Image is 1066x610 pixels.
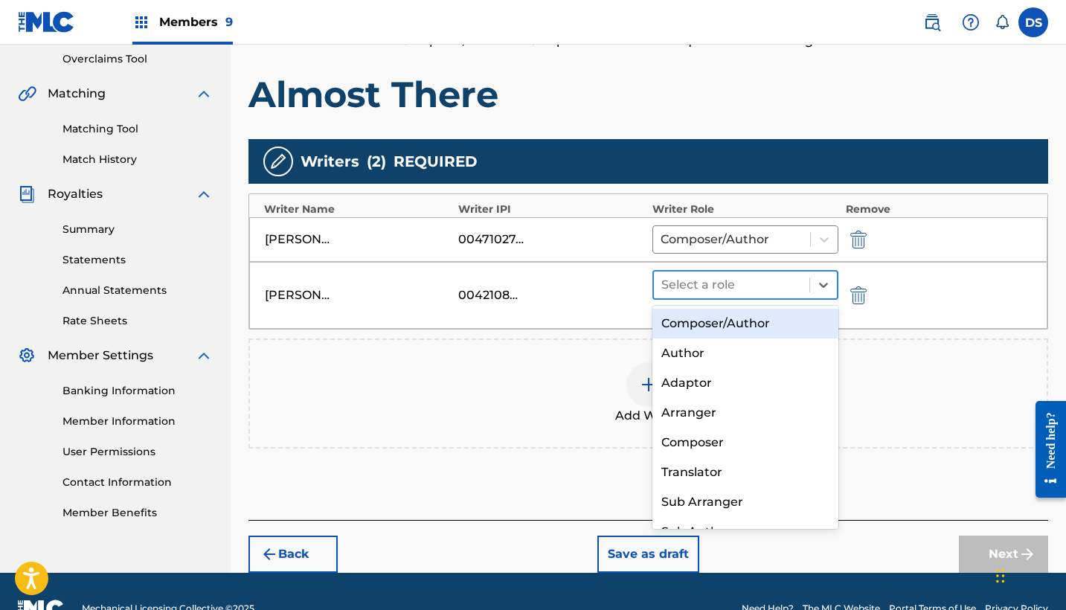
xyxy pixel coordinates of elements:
[652,338,838,368] div: Author
[652,487,838,517] div: Sub Arranger
[652,368,838,398] div: Adaptor
[62,121,213,137] a: Matching Tool
[62,414,213,429] a: Member Information
[132,13,150,31] img: Top Rightsholders
[260,545,278,563] img: 7ee5dd4eb1f8a8e3ef2f.svg
[48,185,103,203] span: Royalties
[62,252,213,268] a: Statements
[652,309,838,338] div: Composer/Author
[652,398,838,428] div: Arranger
[995,15,1009,30] div: Notifications
[62,383,213,399] a: Banking Information
[48,347,153,365] span: Member Settings
[615,407,682,425] span: Add Writer
[996,553,1005,598] div: Drag
[458,202,645,217] div: Writer IPI
[301,150,359,173] span: Writers
[225,15,233,29] span: 9
[48,85,106,103] span: Matching
[62,283,213,298] a: Annual Statements
[367,150,386,173] span: ( 2 )
[18,11,75,33] img: MLC Logo
[652,517,838,547] div: Sub Author
[62,222,213,237] a: Summary
[248,72,1048,117] h1: Almost There
[1018,7,1048,37] div: User Menu
[195,347,213,365] img: expand
[62,51,213,67] a: Overclaims Tool
[923,13,941,31] img: search
[62,313,213,329] a: Rate Sheets
[264,202,451,217] div: Writer Name
[18,347,36,365] img: Member Settings
[62,505,213,521] a: Member Benefits
[652,457,838,487] div: Translator
[248,536,338,573] button: Back
[18,85,36,103] img: Matching
[917,7,947,37] a: Public Search
[850,231,867,248] img: 12a2ab48e56ec057fbd8.svg
[640,376,658,394] img: add
[962,13,980,31] img: help
[195,85,213,103] img: expand
[62,475,213,490] a: Contact Information
[956,7,986,37] div: Help
[846,202,1033,217] div: Remove
[652,202,839,217] div: Writer Role
[652,428,838,457] div: Composer
[159,13,233,30] span: Members
[992,539,1066,610] iframe: Chat Widget
[269,152,287,170] img: writers
[195,185,213,203] img: expand
[1024,386,1066,513] iframe: Resource Center
[850,286,867,304] img: 12a2ab48e56ec057fbd8.svg
[62,152,213,167] a: Match History
[394,150,478,173] span: REQUIRED
[597,536,699,573] button: Save as draft
[18,185,36,203] img: Royalties
[62,444,213,460] a: User Permissions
